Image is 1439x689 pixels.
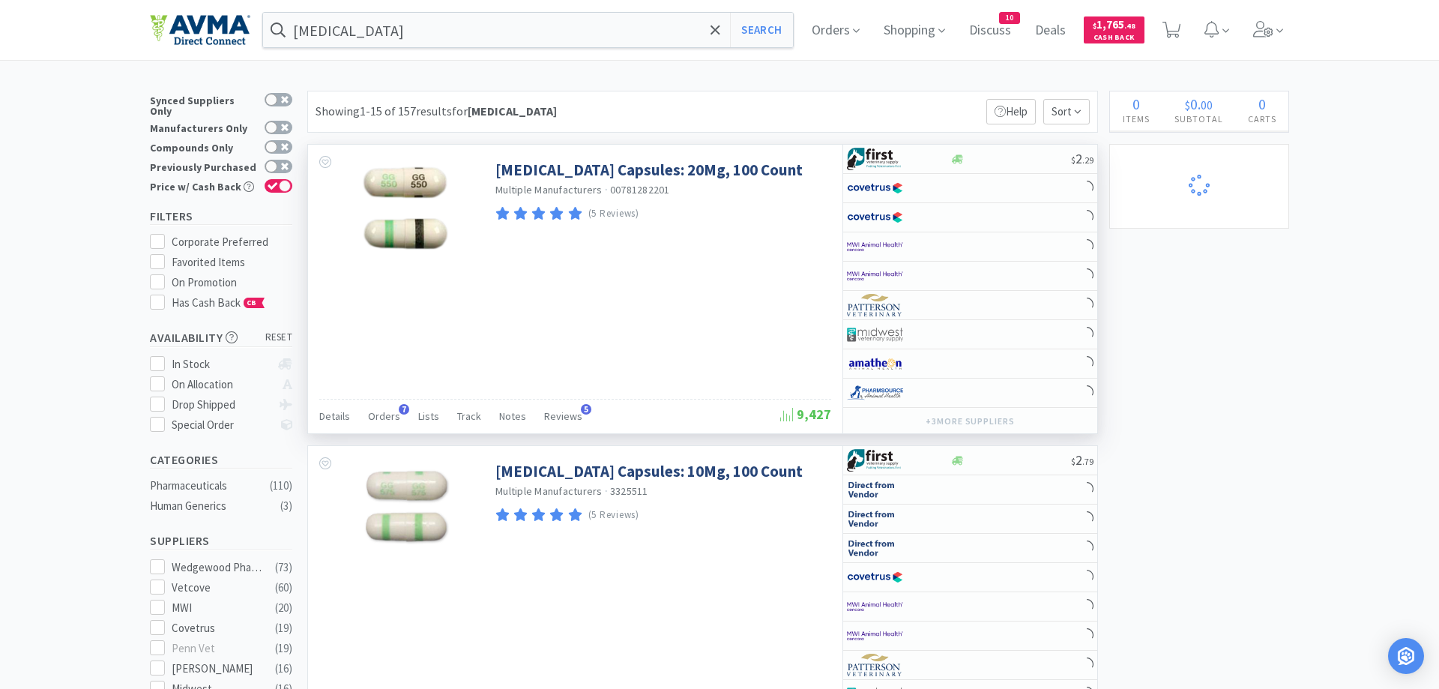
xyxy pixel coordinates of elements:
span: $ [1071,154,1076,166]
img: 77fca1acd8b6420a9015268ca798ef17_1.png [847,177,903,199]
div: Drop Shipped [172,396,271,414]
div: On Allocation [172,376,271,394]
a: Multiple Manufacturers [495,183,603,196]
div: Covetrus [172,619,265,637]
span: for [452,103,557,118]
span: Orders [368,409,400,423]
span: Lists [418,409,439,423]
div: Corporate Preferred [172,233,293,251]
span: 1,765 [1093,17,1135,31]
img: c67096674d5b41e1bca769e75293f8dd_19.png [847,478,903,501]
span: 00781282201 [610,183,670,196]
span: . 29 [1082,154,1093,166]
p: (5 Reviews) [588,206,639,222]
img: 4dd14cff54a648ac9e977f0c5da9bc2e_5.png [847,323,903,346]
span: . 79 [1082,456,1093,467]
div: Showing 1-15 of 157 results [316,102,557,121]
h5: Categories [150,451,292,469]
img: 67d67680309e4a0bb49a5ff0391dcc42_6.png [847,449,903,472]
div: ( 20 ) [275,599,292,617]
h5: Filters [150,208,292,225]
span: Sort [1043,99,1090,124]
input: Search by item, sku, manufacturer, ingredient, size... [263,13,793,47]
h4: Items [1110,112,1162,126]
h5: Availability [150,329,292,346]
span: 3325511 [610,484,648,498]
div: Price w/ Cash Back [150,179,257,192]
img: f6b2451649754179b5b4e0c70c3f7cb0_2.png [847,265,903,287]
a: $1,765.48Cash Back [1084,10,1144,50]
div: Compounds Only [150,140,257,153]
div: Special Order [172,416,271,434]
img: 77fca1acd8b6420a9015268ca798ef17_1.png [847,566,903,589]
span: 00 [1201,97,1213,112]
img: f6b2451649754179b5b4e0c70c3f7cb0_2.png [847,235,903,258]
span: 0 [1132,94,1140,113]
span: 5 [581,404,591,415]
div: Vetcove [172,579,265,597]
span: 2 [1071,451,1093,469]
div: Wedgewood Pharmacy [172,559,265,577]
span: 9,427 [780,406,831,423]
h4: Subtotal [1162,112,1235,126]
span: $ [1071,456,1076,467]
div: ( 19 ) [275,619,292,637]
div: Previously Purchased [150,160,257,172]
div: Favorited Items [172,253,293,271]
div: ( 110 ) [270,477,292,495]
h4: Carts [1235,112,1288,126]
div: Human Generics [150,497,271,515]
img: f5e969b455434c6296c6d81ef179fa71_3.png [847,294,903,316]
div: Penn Vet [172,640,265,658]
div: On Promotion [172,274,293,292]
span: Notes [499,409,526,423]
div: ( 3 ) [280,497,292,515]
img: e4e33dab9f054f5782a47901c742baa9_102.png [150,14,250,46]
div: ( 73 ) [275,559,292,577]
a: [MEDICAL_DATA] Capsules: 10Mg, 100 Count [495,461,803,481]
span: reset [265,330,293,346]
div: ( 60 ) [275,579,292,597]
span: 2 [1071,150,1093,167]
div: Synced Suppliers Only [150,93,257,116]
img: 67d67680309e4a0bb49a5ff0391dcc42_6.png [847,148,903,170]
span: · [605,183,608,196]
span: $ [1185,97,1190,112]
img: 7915dbd3f8974342a4dc3feb8efc1740_58.png [847,382,903,404]
div: In Stock [172,355,271,373]
div: ( 16 ) [275,660,292,678]
button: Search [730,13,792,47]
span: Track [457,409,481,423]
strong: [MEDICAL_DATA] [468,103,557,118]
img: e8404b77c93a4435a184c92f80ed6f99_119773.jpeg [357,461,454,559]
h5: Suppliers [150,532,292,550]
span: · [605,484,608,498]
img: ae35ca3e8515459a950a650df5995c26_119775.jpeg [357,160,454,257]
span: . 48 [1124,21,1135,31]
div: [PERSON_NAME] [172,660,265,678]
a: [MEDICAL_DATA] Capsules: 20Mg, 100 Count [495,160,803,180]
p: (5 Reviews) [588,508,639,523]
span: $ [1093,21,1096,31]
div: Manufacturers Only [150,121,257,133]
img: f5e969b455434c6296c6d81ef179fa71_3.png [847,654,903,676]
button: +3more suppliers [918,411,1022,432]
img: c67096674d5b41e1bca769e75293f8dd_19.png [847,537,903,559]
span: 10 [1000,13,1019,23]
img: c67096674d5b41e1bca769e75293f8dd_19.png [847,508,903,530]
span: 7 [399,404,409,415]
span: Has Cash Back [172,295,265,310]
span: Cash Back [1093,34,1135,43]
span: Details [319,409,350,423]
span: 0 [1190,94,1198,113]
div: . [1162,97,1235,112]
a: Discuss10 [963,24,1017,37]
img: f6b2451649754179b5b4e0c70c3f7cb0_2.png [847,625,903,647]
img: 77fca1acd8b6420a9015268ca798ef17_1.png [847,206,903,229]
img: 3331a67d23dc422aa21b1ec98afbf632_11.png [847,352,903,375]
span: CB [244,298,259,307]
span: Reviews [544,409,582,423]
img: f6b2451649754179b5b4e0c70c3f7cb0_2.png [847,595,903,618]
a: Deals [1029,24,1072,37]
span: 0 [1258,94,1266,113]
